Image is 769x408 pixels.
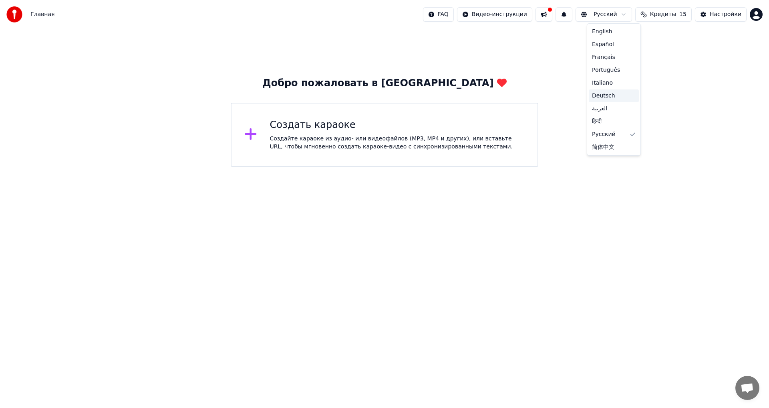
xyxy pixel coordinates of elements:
span: Español [592,41,614,49]
span: हिन्दी [592,118,602,126]
span: Deutsch [592,92,615,100]
span: Français [592,53,615,61]
span: English [592,28,612,36]
span: 简体中文 [592,143,614,151]
span: العربية [592,105,607,113]
span: Português [592,66,620,74]
span: Русский [592,130,616,138]
span: Italiano [592,79,613,87]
